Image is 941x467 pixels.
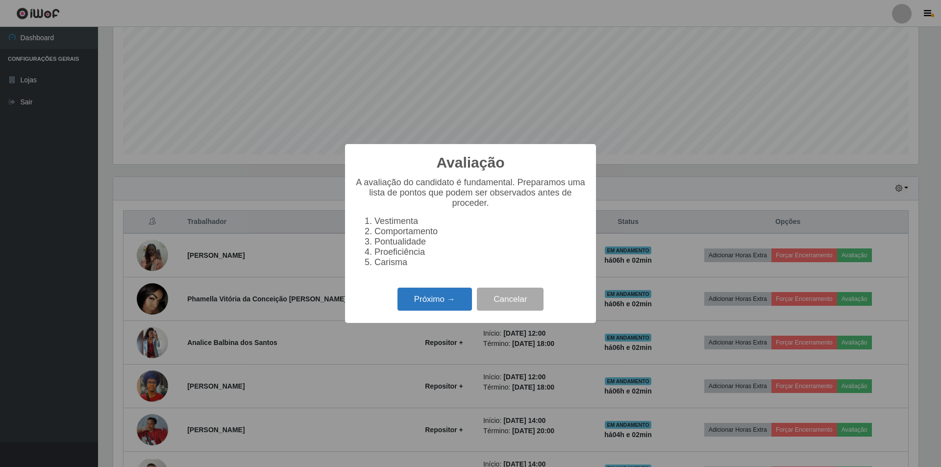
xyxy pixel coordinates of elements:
p: A avaliação do candidato é fundamental. Preparamos uma lista de pontos que podem ser observados a... [355,177,586,208]
h2: Avaliação [437,154,505,172]
button: Próximo → [397,288,472,311]
button: Cancelar [477,288,544,311]
li: Pontualidade [374,237,586,247]
li: Proeficiência [374,247,586,257]
li: Comportamento [374,226,586,237]
li: Vestimenta [374,216,586,226]
li: Carisma [374,257,586,268]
